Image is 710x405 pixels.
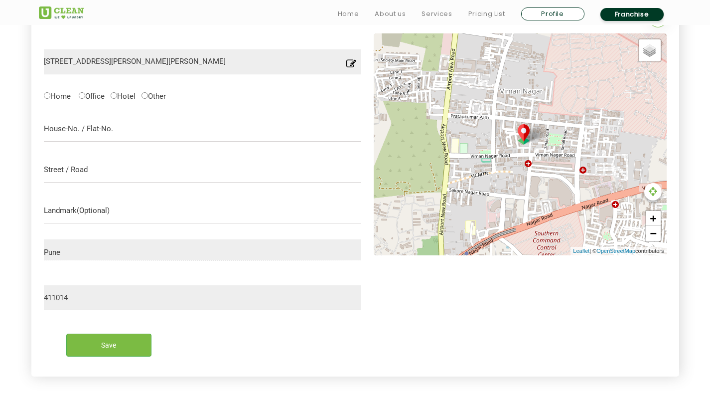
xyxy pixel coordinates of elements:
[44,49,362,74] input: Select Location
[44,158,362,183] input: Street / Road
[44,92,50,99] input: Home
[142,92,148,99] input: Other
[79,90,105,101] label: Office
[521,7,584,20] a: Profile
[44,199,362,223] input: Landmark(Optional)
[44,285,362,310] input: Post Code
[79,92,85,99] input: Office
[44,90,71,101] label: Home
[375,8,406,20] a: About us
[44,248,362,257] input: City
[44,117,362,142] input: House-No. / Flat-No.
[573,247,589,255] a: Leaflet
[468,8,505,20] a: Pricing List
[596,247,635,255] a: OpenStreetMap
[142,90,166,101] label: Other
[111,92,117,99] input: Hotel
[570,247,666,255] div: | © contributors
[600,8,664,21] a: Franchise
[66,334,151,356] input: Save
[639,39,661,61] a: Layers
[111,90,136,101] label: Hotel
[646,211,661,226] a: Zoom in
[422,8,452,20] a: Services
[338,8,359,20] a: Home
[646,226,661,241] a: Zoom out
[39,6,84,19] img: UClean Laundry and Dry Cleaning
